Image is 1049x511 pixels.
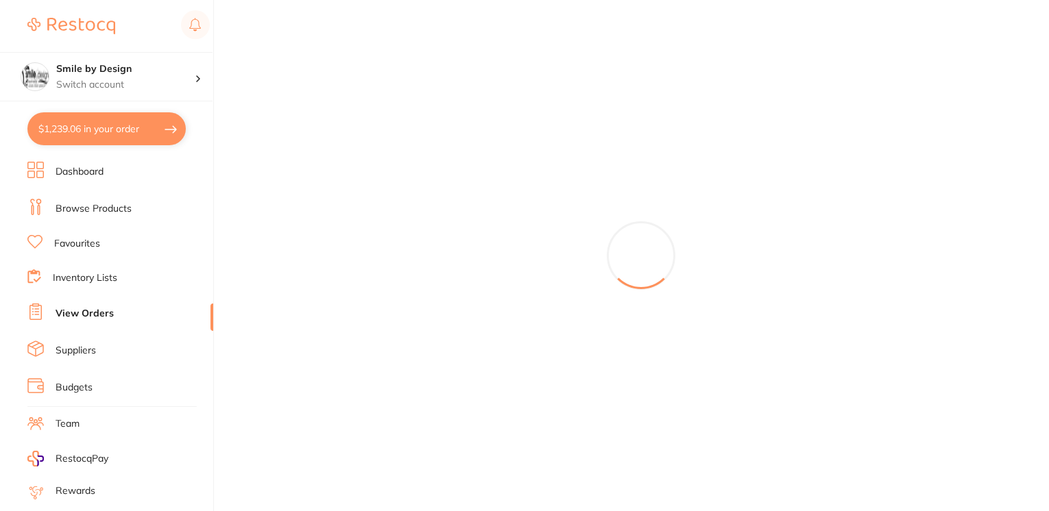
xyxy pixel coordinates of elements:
[27,18,115,34] img: Restocq Logo
[56,78,195,92] p: Switch account
[56,307,114,321] a: View Orders
[56,344,96,358] a: Suppliers
[27,10,115,42] a: Restocq Logo
[27,451,108,466] a: RestocqPay
[56,62,195,76] h4: Smile by Design
[56,452,108,466] span: RestocqPay
[56,417,80,431] a: Team
[27,112,186,145] button: $1,239.06 in your order
[53,271,117,285] a: Inventory Lists
[56,381,93,395] a: Budgets
[27,451,44,466] img: RestocqPay
[56,484,95,498] a: Rewards
[56,202,132,216] a: Browse Products
[21,63,49,90] img: Smile by Design
[54,237,100,251] a: Favourites
[56,165,104,179] a: Dashboard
